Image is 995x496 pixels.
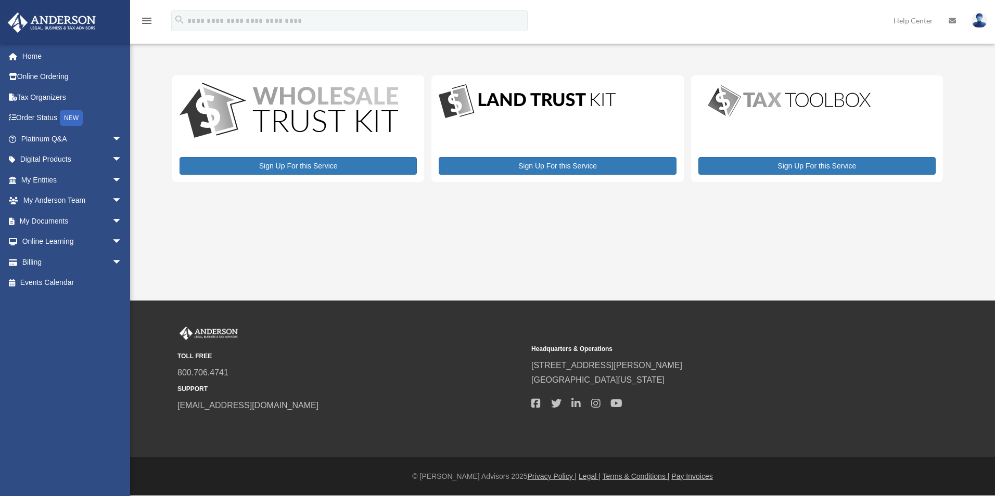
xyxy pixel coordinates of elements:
[698,157,936,175] a: Sign Up For this Service
[7,169,138,190] a: My Entitiesarrow_drop_down
[177,327,240,340] img: Anderson Advisors Platinum Portal
[112,190,133,212] span: arrow_drop_down
[7,87,138,108] a: Tax Organizers
[972,13,987,28] img: User Pic
[112,149,133,171] span: arrow_drop_down
[7,231,138,252] a: Online Learningarrow_drop_down
[180,157,417,175] a: Sign Up For this Service
[5,12,99,33] img: Anderson Advisors Platinum Portal
[174,14,185,25] i: search
[177,351,524,362] small: TOLL FREE
[531,361,682,370] a: [STREET_ADDRESS][PERSON_NAME]
[112,211,133,232] span: arrow_drop_down
[130,470,995,483] div: © [PERSON_NAME] Advisors 2025
[698,83,881,119] img: taxtoolbox_new-1.webp
[439,157,676,175] a: Sign Up For this Service
[7,67,138,87] a: Online Ordering
[112,231,133,253] span: arrow_drop_down
[439,83,616,121] img: LandTrust_lgo-1.jpg
[60,110,83,126] div: NEW
[531,375,665,384] a: [GEOGRAPHIC_DATA][US_STATE]
[177,368,228,377] a: 800.706.4741
[531,344,878,355] small: Headquarters & Operations
[579,472,601,480] a: Legal |
[180,83,398,140] img: WS-Trust-Kit-lgo-1.jpg
[7,46,138,67] a: Home
[112,252,133,273] span: arrow_drop_down
[528,472,577,480] a: Privacy Policy |
[603,472,670,480] a: Terms & Conditions |
[112,128,133,150] span: arrow_drop_down
[177,384,524,395] small: SUPPORT
[7,190,138,211] a: My Anderson Teamarrow_drop_down
[7,252,138,272] a: Billingarrow_drop_down
[7,149,133,170] a: Digital Productsarrow_drop_down
[141,18,153,27] a: menu
[7,108,138,129] a: Order StatusNEW
[112,169,133,191] span: arrow_drop_down
[7,128,138,149] a: Platinum Q&Aarrow_drop_down
[7,272,138,293] a: Events Calendar
[177,401,318,410] a: [EMAIL_ADDRESS][DOMAIN_NAME]
[7,211,138,231] a: My Documentsarrow_drop_down
[141,15,153,27] i: menu
[671,472,712,480] a: Pay Invoices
